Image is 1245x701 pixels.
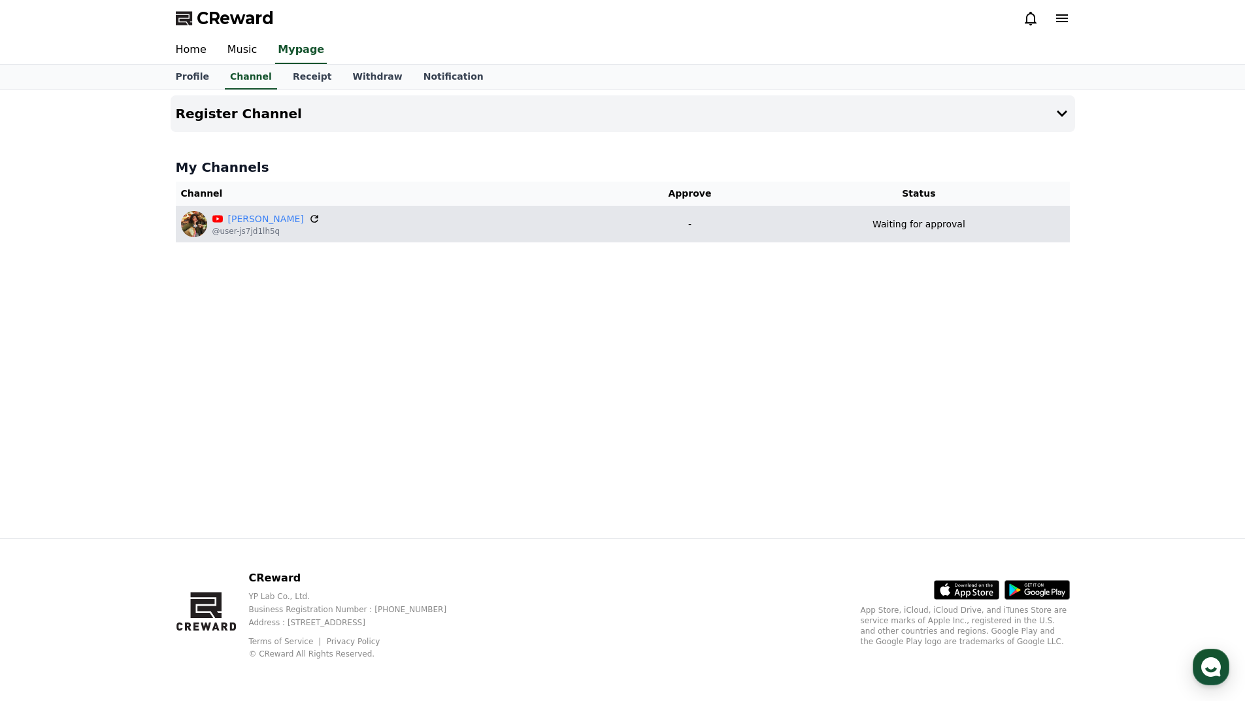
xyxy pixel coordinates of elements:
img: Alisa Farrell [181,211,207,237]
a: Home [4,414,86,447]
h4: Register Channel [176,106,302,121]
a: Privacy Policy [327,637,380,646]
a: Withdraw [342,65,412,90]
th: Approve [612,182,769,206]
a: Terms of Service [248,637,323,646]
p: Waiting for approval [872,218,965,231]
th: Status [768,182,1069,206]
a: Music [217,37,268,64]
p: YP Lab Co., Ltd. [248,591,467,602]
p: @user-js7jd1lh5q [212,226,320,236]
a: Home [165,37,217,64]
p: © CReward All Rights Reserved. [248,649,467,659]
a: Notification [413,65,494,90]
a: CReward [176,8,274,29]
span: Home [33,434,56,444]
p: Business Registration Number : [PHONE_NUMBER] [248,604,467,615]
button: Register Channel [171,95,1075,132]
p: - [617,218,763,231]
a: [PERSON_NAME] [228,212,304,226]
a: Receipt [282,65,342,90]
p: Address : [STREET_ADDRESS] [248,617,467,628]
a: Settings [169,414,251,447]
a: Messages [86,414,169,447]
h4: My Channels [176,158,1070,176]
a: Profile [165,65,220,90]
a: Mypage [275,37,327,64]
th: Channel [176,182,612,206]
span: Messages [108,434,147,445]
p: CReward [248,570,467,586]
span: CReward [197,8,274,29]
a: Channel [225,65,277,90]
span: Settings [193,434,225,444]
p: App Store, iCloud, iCloud Drive, and iTunes Store are service marks of Apple Inc., registered in ... [861,605,1070,647]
